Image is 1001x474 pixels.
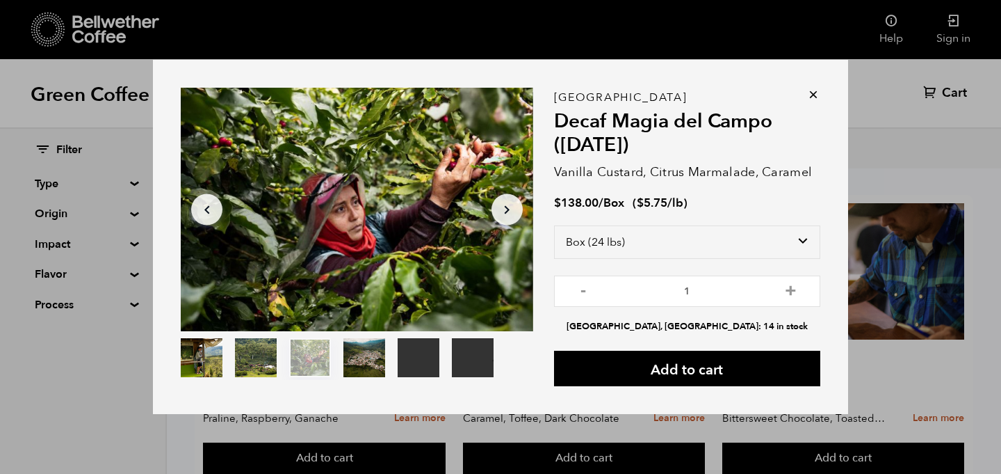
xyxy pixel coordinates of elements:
[554,163,820,182] p: Vanilla Custard, Citrus Marmalade, Caramel
[637,195,667,211] bdi: 5.75
[667,195,683,211] span: /lb
[782,283,799,297] button: +
[599,195,603,211] span: /
[452,338,494,377] video: Your browser does not support the video tag.
[603,195,624,211] span: Box
[554,195,561,211] span: $
[554,195,599,211] bdi: 138.00
[633,195,687,211] span: ( )
[398,338,439,377] video: Your browser does not support the video tag.
[575,283,592,297] button: -
[554,110,820,157] h2: Decaf Magia del Campo ([DATE])
[554,351,820,386] button: Add to cart
[554,320,820,333] li: [GEOGRAPHIC_DATA], [GEOGRAPHIC_DATA]: 14 in stock
[637,195,644,211] span: $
